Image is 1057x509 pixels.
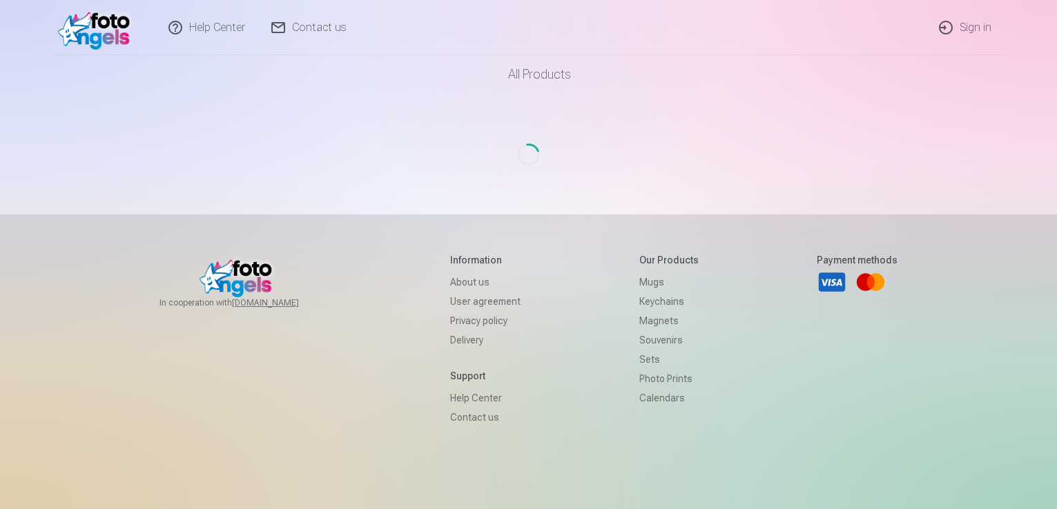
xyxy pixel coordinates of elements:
h5: Support [450,369,521,383]
a: All products [469,55,588,94]
a: Keychains [639,292,699,311]
a: Delivery [450,330,521,350]
a: Mugs [639,272,699,292]
a: User agreement [450,292,521,311]
span: In cooperation with [159,297,332,308]
a: Mastercard [855,267,886,297]
a: [DOMAIN_NAME] [232,297,332,308]
a: Photo prints [639,369,699,388]
a: Privacy policy [450,311,521,330]
img: /v1 [58,6,137,50]
a: Visa [817,267,847,297]
a: Sets [639,350,699,369]
a: Souvenirs [639,330,699,350]
a: Contact us [450,408,521,427]
h5: Our products [639,253,699,267]
a: About us [450,272,521,292]
a: Magnets [639,311,699,330]
a: Calendars [639,388,699,408]
h5: Payment methods [817,253,898,267]
a: Help Center [450,388,521,408]
h5: Information [450,253,521,267]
